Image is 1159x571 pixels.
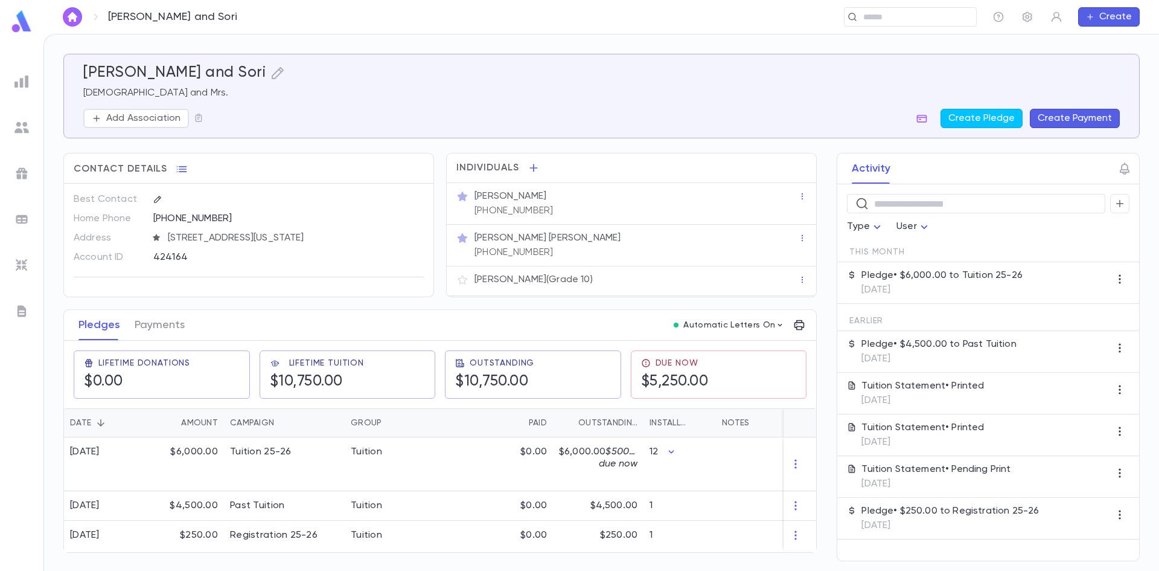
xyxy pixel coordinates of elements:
p: Tuition Statement • Printed [861,422,984,434]
button: Sort [274,413,293,433]
button: Automatic Letters On [669,317,790,334]
p: Address [74,228,143,248]
h5: $10,750.00 [455,373,528,391]
div: Type [847,215,884,239]
h5: [PERSON_NAME] and Sori [83,64,266,82]
div: Paid [529,408,547,437]
button: Payments [135,310,185,340]
button: Sort [382,413,401,433]
p: Account ID [74,248,143,267]
div: 1 [643,521,716,550]
div: Campaign [230,408,274,437]
p: Add Association [106,112,180,124]
p: [PERSON_NAME] and Sori [108,10,237,24]
div: Amount [181,408,218,437]
p: $0.00 [520,529,547,541]
img: batches_grey.339ca447c9d9533ef1741baa751efc33.svg [14,212,29,227]
div: [DATE] [70,529,100,541]
img: letters_grey.7941b92b52307dd3b8a917253454ce1c.svg [14,304,29,318]
p: [DATE] [861,284,1022,296]
p: Pledge • $4,500.00 to Past Tuition [861,338,1016,350]
p: $6,000.00 [559,446,637,470]
span: Individuals [456,162,519,174]
p: [DATE] [861,395,984,407]
p: Tuition Statement • Printed [861,380,984,392]
h5: $5,250.00 [641,373,709,391]
img: imports_grey.530a8a0e642e233f2baf0ef88e8c9fcb.svg [14,258,29,273]
span: User [896,222,917,231]
p: [PHONE_NUMBER] [474,205,553,217]
p: $0.00 [520,446,547,458]
p: Home Phone [74,209,143,228]
p: $4,500.00 [590,500,637,512]
div: Paid [435,408,553,437]
div: Tuition [351,500,382,512]
p: [PERSON_NAME] [474,190,546,202]
p: $250.00 [600,529,637,541]
div: 1 [643,491,716,521]
div: Tuition 25-26 [230,446,292,458]
div: Group [351,408,382,437]
p: $0.00 [520,500,547,512]
img: students_grey.60c7aba0da46da39d6d829b817ac14fc.svg [14,120,29,135]
div: Notes [716,408,867,437]
button: Sort [691,413,710,433]
h5: $10,750.00 [270,373,343,391]
button: Create Payment [1030,109,1120,128]
p: [PERSON_NAME] (Grade 10) [474,274,593,286]
img: logo [10,10,34,33]
div: [DATE] [70,500,100,512]
div: Past Tuition [230,500,284,512]
span: This Month [849,247,904,257]
span: Earlier [849,316,883,326]
p: [PERSON_NAME] [PERSON_NAME] [474,232,621,244]
p: [DATE] [861,478,1011,490]
div: Installments [643,408,716,437]
div: [PHONE_NUMBER] [153,209,424,227]
div: Campaign [224,408,345,437]
p: Best Contact [74,190,143,209]
p: [PHONE_NUMBER] [474,247,553,259]
span: $500.00 due now [599,447,644,469]
img: campaigns_grey.99e729a5f7ee94e3726e6486bddda8f1.svg [14,166,29,181]
button: Sort [91,413,110,433]
p: [DEMOGRAPHIC_DATA] and Mrs. [83,87,1120,99]
button: Create [1078,7,1140,27]
div: Installments [650,408,691,437]
button: Pledges [78,310,120,340]
p: Tuition Statement • Pending Print [861,463,1011,476]
div: Notes [722,408,749,437]
div: Registration 25-26 [230,529,318,541]
p: Automatic Letters On [683,320,775,330]
button: Activity [852,153,890,184]
p: Pledge • $250.00 to Registration 25-26 [861,505,1039,517]
div: 424164 [153,248,364,266]
button: Sort [559,413,578,433]
div: User [896,215,931,239]
span: Type [847,222,870,231]
div: $4,500.00 [145,491,224,521]
img: reports_grey.c525e4749d1bce6a11f5fe2a8de1b229.svg [14,74,29,89]
div: Tuition [351,529,382,541]
button: Add Association [83,109,189,128]
p: 12 [650,446,658,458]
div: Outstanding [578,408,637,437]
div: Date [70,408,91,437]
h5: $0.00 [84,373,123,391]
p: [DATE] [861,520,1039,532]
div: Tuition [351,446,382,458]
p: Pledge • $6,000.00 to Tuition 25-26 [861,269,1022,282]
p: [DATE] [861,353,1016,365]
div: Amount [145,408,224,437]
span: Due Now [656,358,698,368]
span: Contact Details [74,163,167,175]
button: Create Pledge [940,109,1023,128]
div: [DATE] [70,446,100,458]
div: $6,000.00 [145,437,224,491]
button: Sort [509,413,529,433]
div: Group [345,408,435,437]
div: Date [64,408,145,437]
img: home_white.a664292cf8c1dea59945f0da9f25487c.svg [65,12,80,22]
button: Sort [162,413,181,433]
p: [DATE] [861,436,984,448]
